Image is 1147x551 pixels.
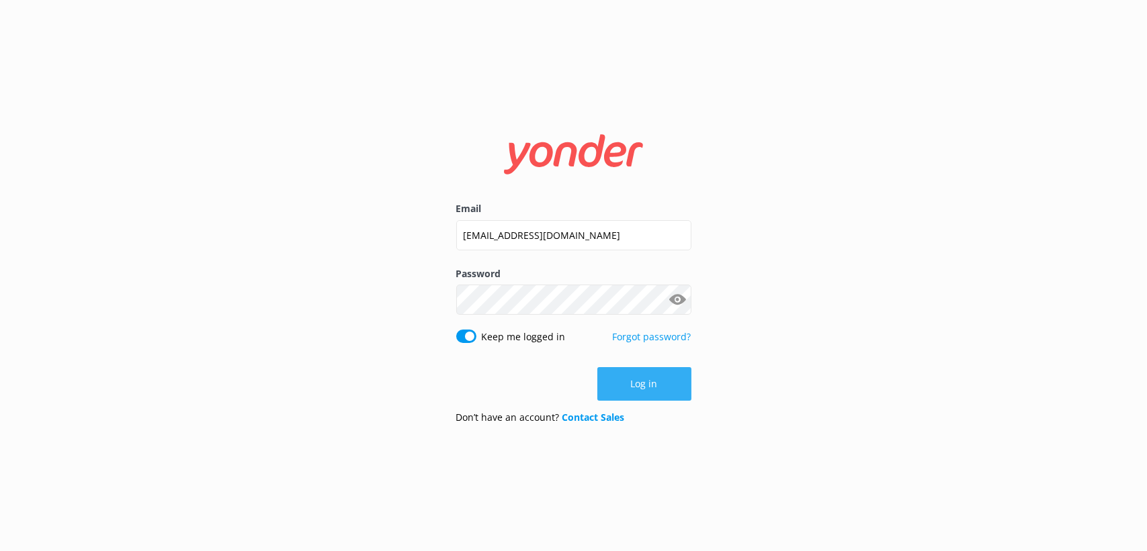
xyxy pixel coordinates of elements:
label: Keep me logged in [482,330,566,344]
label: Email [456,201,691,216]
label: Password [456,266,691,281]
button: Log in [597,367,691,401]
p: Don’t have an account? [456,410,625,425]
button: Show password [665,287,691,313]
a: Contact Sales [562,411,625,423]
a: Forgot password? [613,330,691,343]
input: user@emailaddress.com [456,220,691,250]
